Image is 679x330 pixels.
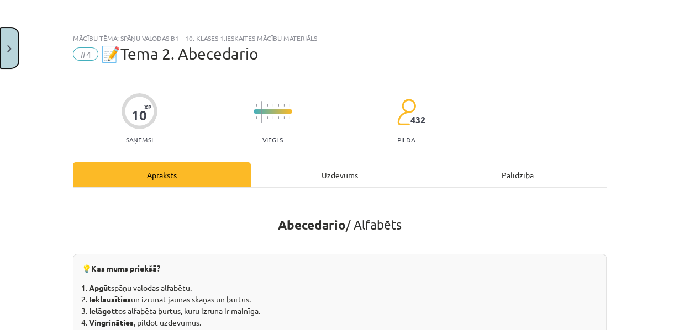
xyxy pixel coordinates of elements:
span: 📝Tema 2. Abecedario [101,45,259,63]
b: Kas mums priekšā? [91,263,160,273]
strong: Apgūt [89,283,111,292]
img: icon-short-line-57e1e144782c952c97e751825c79c345078a6d821885a25fce030b3d8c18986b.svg [283,104,285,107]
div: Palīdzība [429,162,607,187]
img: icon-short-line-57e1e144782c952c97e751825c79c345078a6d821885a25fce030b3d8c18986b.svg [267,116,268,119]
li: spāņu valodas alfabētu. [89,282,598,294]
h1: / Alfabēts [73,198,607,232]
div: Apraksts [73,162,251,187]
img: students-c634bb4e5e11cddfef0936a35e636f08e4e9abd3cc4e673bd6f9a4125e45ecb1.svg [397,98,416,126]
span: 432 [410,115,425,125]
li: , pildot uzdevumus. [89,317,598,328]
div: Uzdevums [251,162,429,187]
div: 10 [131,108,147,123]
span: XP [144,104,151,110]
p: 💡 [82,263,598,275]
img: icon-short-line-57e1e144782c952c97e751825c79c345078a6d821885a25fce030b3d8c18986b.svg [256,104,257,107]
img: icon-short-line-57e1e144782c952c97e751825c79c345078a6d821885a25fce030b3d8c18986b.svg [278,116,279,119]
p: Saņemsi [122,136,157,143]
img: icon-long-line-d9ea69661e0d244f92f715978eff75569469978d946b2353a9bb055b3ed8787d.svg [261,101,262,123]
li: un izrunāt jaunas skaņas un burtus. [89,294,598,305]
img: icon-short-line-57e1e144782c952c97e751825c79c345078a6d821885a25fce030b3d8c18986b.svg [267,104,268,107]
img: icon-close-lesson-0947bae3869378f0d4975bcd49f059093ad1ed9edebbc8119c70593378902aed.svg [7,45,12,52]
strong: Vingrināties [89,317,134,327]
strong: Ieklausīties [89,294,131,304]
p: pilda [397,136,415,143]
img: icon-short-line-57e1e144782c952c97e751825c79c345078a6d821885a25fce030b3d8c18986b.svg [278,104,279,107]
li: tos alfabēta burtus, kuru izruna ir mainīga. [89,305,598,317]
img: icon-short-line-57e1e144782c952c97e751825c79c345078a6d821885a25fce030b3d8c18986b.svg [272,116,273,119]
span: #4 [73,47,98,61]
p: Viegls [262,136,283,143]
img: icon-short-line-57e1e144782c952c97e751825c79c345078a6d821885a25fce030b3d8c18986b.svg [289,104,290,107]
div: Mācību tēma: Spāņu valodas b1 - 10. klases 1.ieskaites mācību materiāls [73,34,607,42]
img: icon-short-line-57e1e144782c952c97e751825c79c345078a6d821885a25fce030b3d8c18986b.svg [272,104,273,107]
strong: Ielāgot [89,306,115,316]
strong: Abecedario [278,217,346,233]
img: icon-short-line-57e1e144782c952c97e751825c79c345078a6d821885a25fce030b3d8c18986b.svg [283,116,285,119]
img: icon-short-line-57e1e144782c952c97e751825c79c345078a6d821885a25fce030b3d8c18986b.svg [256,116,257,119]
img: icon-short-line-57e1e144782c952c97e751825c79c345078a6d821885a25fce030b3d8c18986b.svg [289,116,290,119]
